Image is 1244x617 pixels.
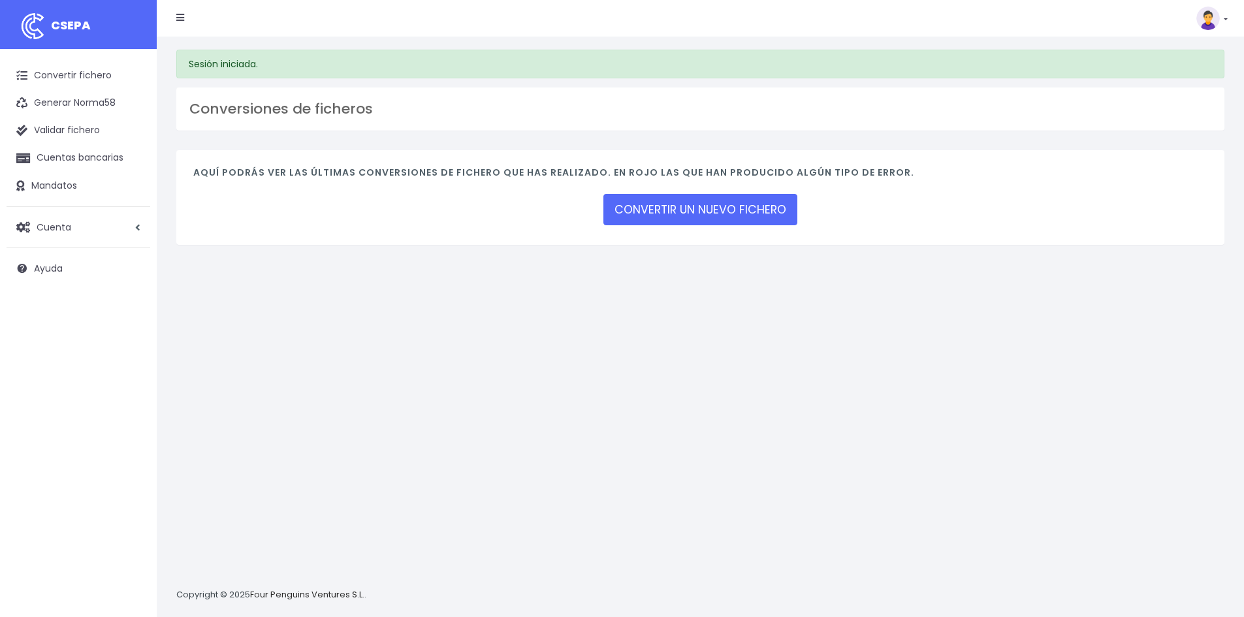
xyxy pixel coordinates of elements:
a: Cuenta [7,214,150,241]
img: profile [1196,7,1220,30]
a: Mandatos [7,172,150,200]
a: Generar Norma58 [7,89,150,117]
h3: Conversiones de ficheros [189,101,1211,118]
div: Sesión iniciada. [176,50,1224,78]
h4: Aquí podrás ver las últimas conversiones de fichero que has realizado. En rojo las que han produc... [193,167,1207,185]
span: Cuenta [37,220,71,233]
a: Validar fichero [7,117,150,144]
p: Copyright © 2025 . [176,588,366,602]
a: Ayuda [7,255,150,282]
span: CSEPA [51,17,91,33]
a: CONVERTIR UN NUEVO FICHERO [603,194,797,225]
a: Cuentas bancarias [7,144,150,172]
img: logo [16,10,49,42]
a: Four Penguins Ventures S.L. [250,588,364,601]
span: Ayuda [34,262,63,275]
a: Convertir fichero [7,62,150,89]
